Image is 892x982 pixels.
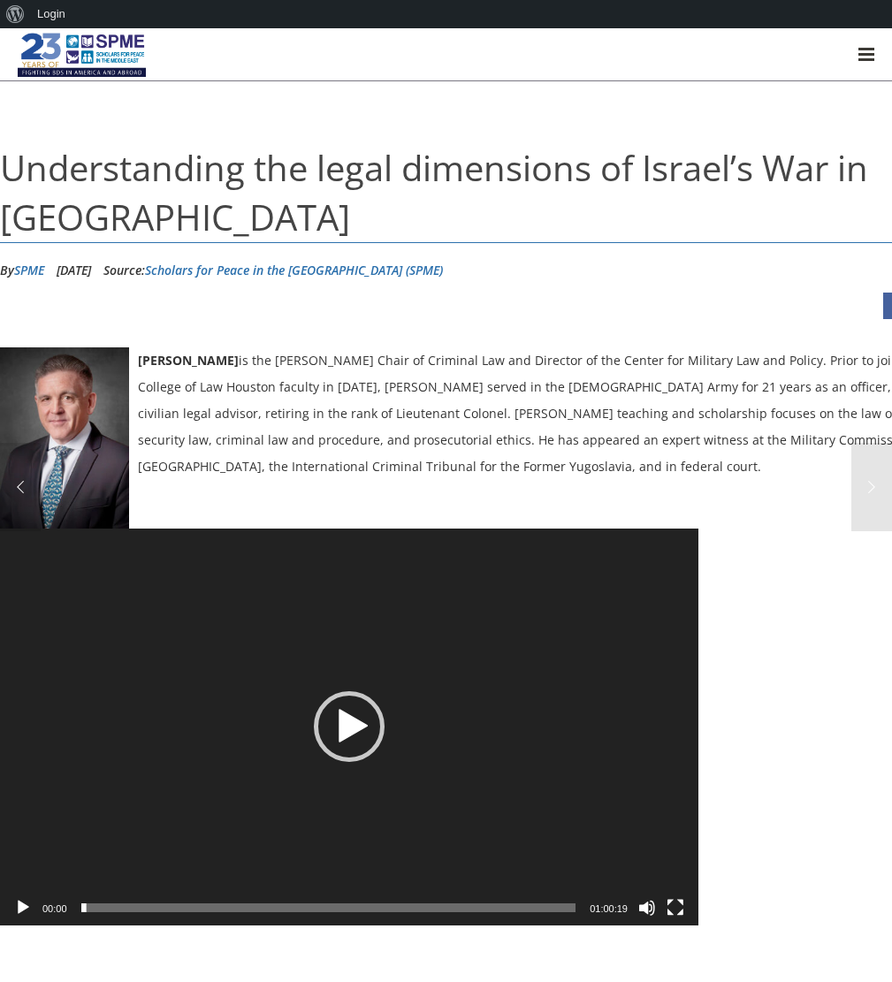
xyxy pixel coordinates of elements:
a: SPME [14,262,44,278]
span: Time Slider [81,903,576,912]
button: Play [14,899,32,917]
strong: [PERSON_NAME] [138,352,239,369]
button: Fullscreen [667,899,684,917]
button: Mute [638,899,656,917]
a: Scholars for Peace in the [GEOGRAPHIC_DATA] (SPME) [145,262,443,278]
li: [DATE] [57,257,91,284]
span: 00:00 [42,903,67,914]
span: 01:00:19 [590,903,628,914]
div: Play [314,691,385,762]
img: SPME [18,28,146,81]
div: Source: [103,257,443,284]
